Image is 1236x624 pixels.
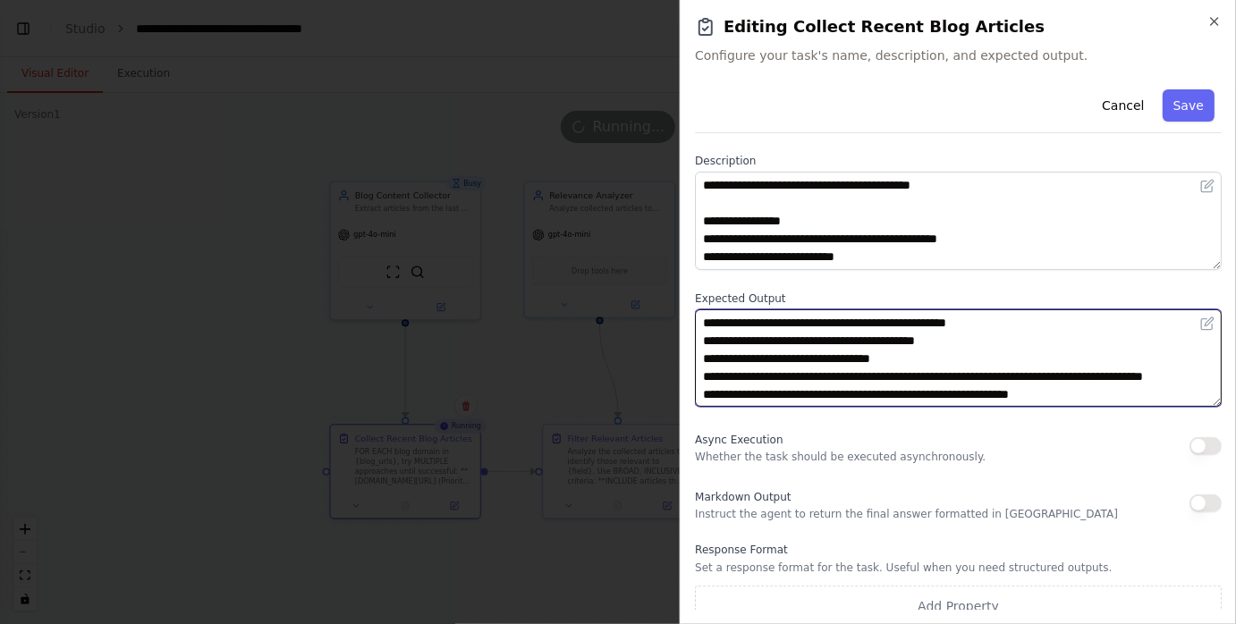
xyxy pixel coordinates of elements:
[695,561,1222,575] p: Set a response format for the task. Useful when you need structured outputs.
[695,450,986,464] p: Whether the task should be executed asynchronously.
[695,491,791,503] span: Markdown Output
[1197,313,1218,334] button: Open in editor
[695,154,1222,168] label: Description
[695,434,783,446] span: Async Execution
[1163,89,1215,122] button: Save
[695,291,1222,306] label: Expected Output
[695,543,1222,557] label: Response Format
[695,14,1222,39] h2: Editing Collect Recent Blog Articles
[695,507,1118,521] p: Instruct the agent to return the final answer formatted in [GEOGRAPHIC_DATA]
[1091,89,1155,122] button: Cancel
[695,46,1222,64] span: Configure your task's name, description, and expected output.
[1197,175,1218,197] button: Open in editor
